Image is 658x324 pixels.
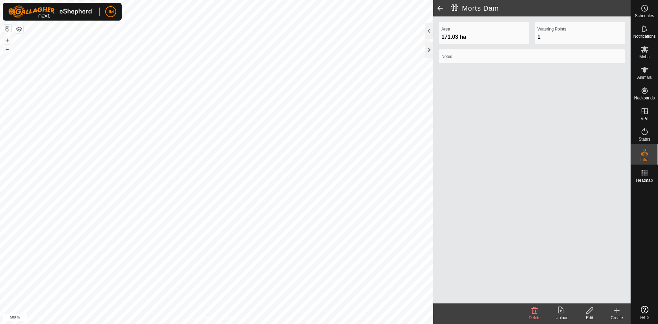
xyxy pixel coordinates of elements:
span: 171.03 ha [441,34,466,40]
button: – [3,45,11,53]
span: JM [108,8,114,15]
a: Contact Us [223,315,244,321]
div: Upload [548,315,576,321]
a: Help [631,303,658,322]
button: + [3,36,11,44]
span: VPs [641,117,648,121]
span: Help [640,315,649,320]
span: Mobs [639,55,649,59]
a: Privacy Policy [190,315,215,321]
span: Heatmap [636,178,653,182]
span: Delete [529,315,541,320]
div: Edit [576,315,603,321]
span: 1 [537,34,540,40]
span: Neckbands [634,96,655,100]
button: Reset Map [3,25,11,33]
label: Watering Points [537,26,622,32]
label: Area [441,26,526,32]
h2: Morts Dam [451,4,631,12]
span: Status [638,137,650,141]
img: Gallagher Logo [8,5,94,18]
span: Animals [637,75,652,80]
span: Infra [640,158,648,162]
label: Notes [441,53,622,60]
button: Map Layers [15,25,23,33]
div: Create [603,315,631,321]
span: Schedules [635,14,654,18]
span: Notifications [633,34,656,38]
